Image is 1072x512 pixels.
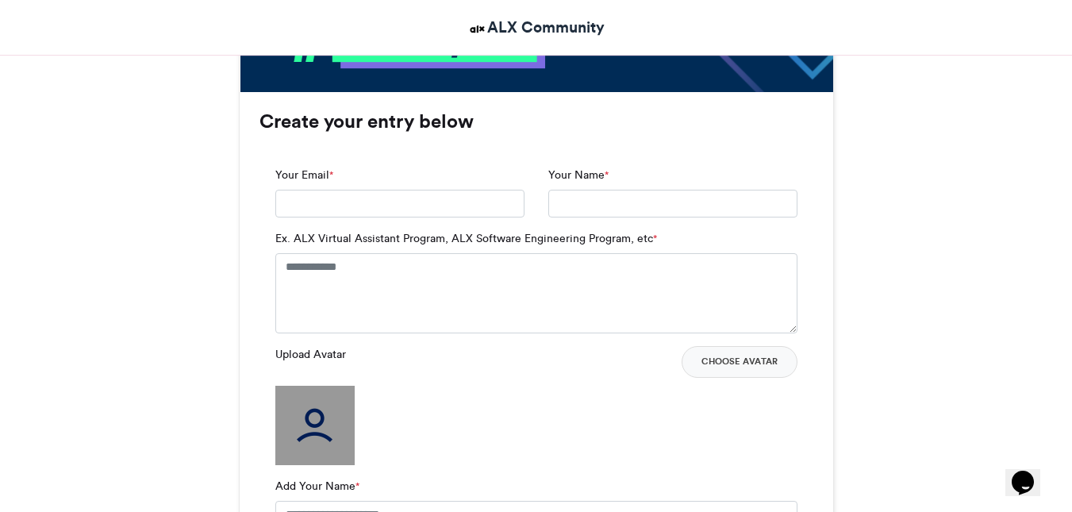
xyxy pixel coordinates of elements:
[467,19,487,39] img: ALX Community
[259,112,813,131] h3: Create your entry below
[275,167,333,183] label: Your Email
[275,478,359,495] label: Add Your Name
[682,346,797,378] button: Choose Avatar
[1005,448,1056,496] iframe: chat widget
[548,167,609,183] label: Your Name
[275,386,355,465] img: user_filled.png
[275,346,346,363] label: Upload Avatar
[275,230,657,247] label: Ex. ALX Virtual Assistant Program, ALX Software Engineering Program, etc
[467,16,605,39] a: ALX Community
